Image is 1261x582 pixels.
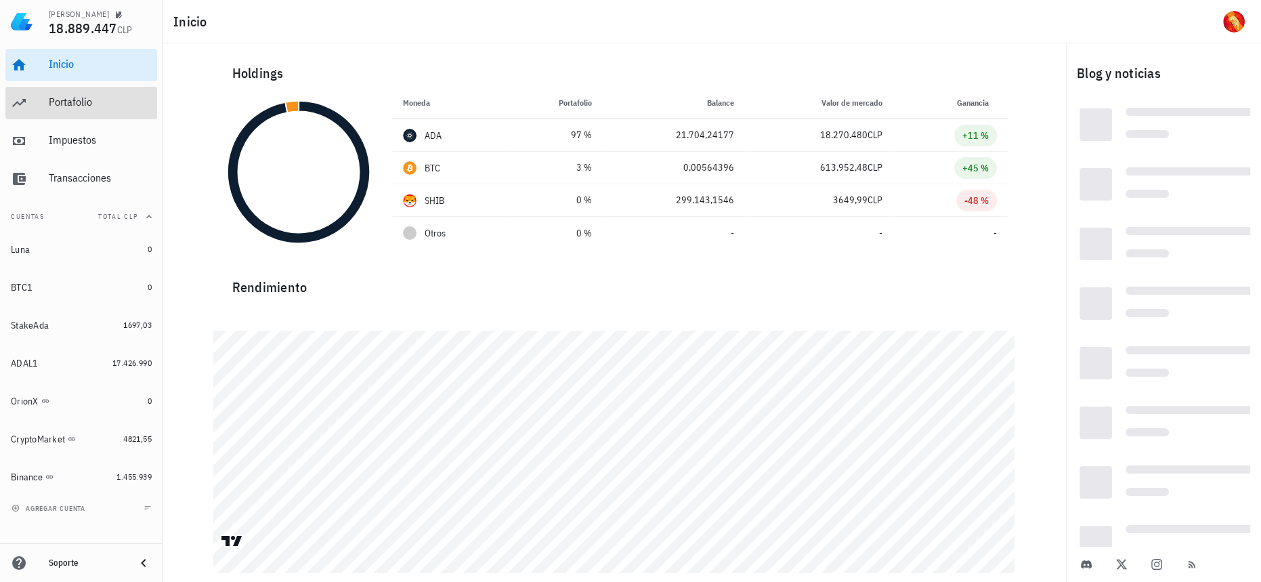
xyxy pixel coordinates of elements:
div: +11 % [962,129,989,142]
div: Binance [11,472,43,483]
div: Loading... [1126,488,1169,500]
div: 0 % [517,193,593,207]
a: Luna 0 [5,233,157,266]
div: Loading... [1080,347,1112,379]
a: OrionX 0 [5,385,157,417]
div: Loading... [1080,526,1112,558]
div: ADAL1 [11,358,38,369]
div: Loading... [1126,130,1169,142]
div: ADA [425,129,442,142]
a: Charting by TradingView [220,535,244,547]
div: +45 % [962,161,989,175]
span: - [879,227,882,239]
span: 0 [148,396,152,406]
div: Loading... [1080,168,1112,201]
div: Loading... [1126,369,1169,381]
div: CryptoMarket [11,434,65,445]
button: CuentasTotal CLP [5,201,157,233]
div: BTC1 [11,282,33,293]
div: SHIB-icon [403,194,416,207]
div: 0 % [517,226,593,241]
a: BTC1 0 [5,271,157,304]
span: 4821,55 [123,434,152,444]
a: Binance 1.455.939 [5,461,157,493]
div: Transacciones [49,171,152,184]
div: Loading... [1126,249,1169,262]
span: 1697,03 [123,320,152,330]
span: 1.455.939 [116,472,152,482]
div: Loading... [1126,406,1261,418]
th: Balance [603,87,744,119]
div: SHIB [425,194,445,207]
div: Loading... [1126,167,1261,180]
span: 17.426.990 [112,358,152,368]
span: 18.889.447 [49,19,117,37]
div: Loading... [1126,465,1261,478]
span: CLP [868,129,882,141]
th: Moneda [392,87,506,119]
div: 97 % [517,128,593,142]
div: 299.143,1546 [614,193,733,207]
div: ADA-icon [403,129,416,142]
div: Loading... [1126,190,1169,202]
a: Impuestos [5,125,157,157]
span: 0 [148,282,152,292]
h1: Inicio [173,11,213,33]
a: CryptoMarket 4821,55 [5,423,157,455]
div: Loading... [1126,108,1261,120]
button: agregar cuenta [8,501,91,515]
div: Loading... [1080,407,1112,439]
div: Rendimiento [221,266,1008,298]
div: Impuestos [49,133,152,146]
span: CLP [117,24,133,36]
div: Loading... [1126,227,1261,239]
div: OrionX [11,396,39,407]
div: [PERSON_NAME] [49,9,109,20]
div: 0,00564396 [614,161,733,175]
th: Portafolio [506,87,603,119]
div: -48 % [964,194,989,207]
div: Blog y noticias [1066,51,1261,95]
span: - [993,227,997,239]
div: Loading... [1080,466,1112,499]
span: - [730,227,733,239]
div: Loading... [1126,428,1169,440]
span: Ganancia [957,98,997,108]
img: LedgiFi [11,11,33,33]
div: StakeAda [11,320,49,331]
div: BTC-icon [403,161,416,175]
th: Valor de mercado [744,87,893,119]
span: CLP [868,194,882,206]
div: 21.704,24177 [614,128,733,142]
div: BTC [425,161,441,175]
div: Luna [11,244,30,255]
div: Soporte [49,558,125,568]
div: Portafolio [49,96,152,108]
a: Inicio [5,49,157,81]
span: 0 [148,244,152,254]
div: Loading... [1126,525,1261,537]
span: CLP [868,161,882,173]
a: Transacciones [5,163,157,195]
div: avatar [1223,11,1245,33]
div: Loading... [1080,108,1112,141]
div: Loading... [1126,287,1261,299]
div: Holdings [221,51,1008,95]
span: 3649,99 [833,194,868,206]
span: Otros [425,226,446,241]
span: agregar cuenta [14,504,85,513]
a: Portafolio [5,87,157,119]
div: Loading... [1080,287,1112,320]
span: 613.952,48 [820,161,868,173]
div: Loading... [1080,228,1112,260]
div: Inicio [49,58,152,70]
span: Total CLP [98,212,138,221]
div: 3 % [517,161,593,175]
span: 18.270.480 [820,129,868,141]
div: Loading... [1126,346,1261,358]
div: Loading... [1126,309,1169,321]
a: StakeAda 1697,03 [5,309,157,341]
a: ADAL1 17.426.990 [5,347,157,379]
